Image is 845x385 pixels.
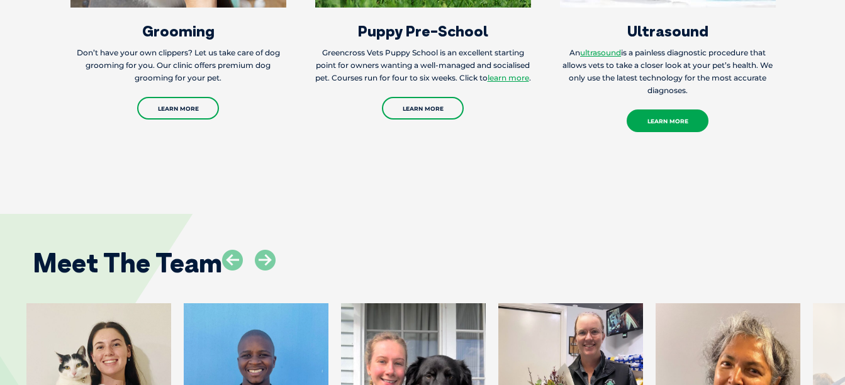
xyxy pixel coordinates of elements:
a: Learn More [627,109,708,132]
p: Greencross Vets Puppy School is an excellent starting point for owners wanting a well-managed and... [315,47,531,84]
a: Learn More [137,97,219,120]
h3: Ultrasound [560,23,776,38]
h3: Puppy Pre-School [315,23,531,38]
p: Don’t have your own clippers? Let us take care of dog grooming for you. Our clinic offers premium... [70,47,286,84]
p: An is a painless diagnostic procedure that allows vets to take a closer look at your pet’s health... [560,47,776,97]
a: Learn More [382,97,464,120]
h2: Meet The Team [33,250,222,276]
a: learn more [488,73,529,82]
a: ultrasound [580,48,621,57]
h3: Grooming [70,23,286,38]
